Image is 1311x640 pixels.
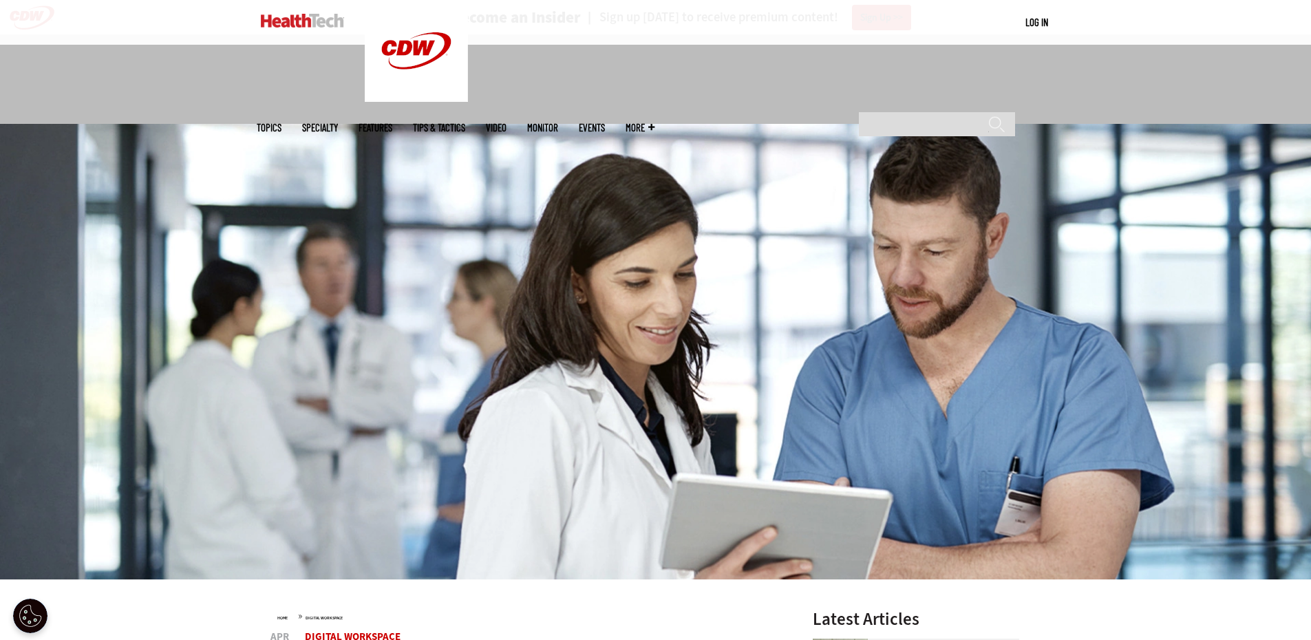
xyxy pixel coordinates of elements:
a: Features [359,122,392,133]
img: Home [261,14,344,28]
a: Digital Workspace [306,615,343,621]
a: Events [579,122,605,133]
span: More [626,122,654,133]
div: User menu [1025,15,1048,30]
a: Video [486,122,507,133]
h3: Latest Articles [813,610,1019,628]
div: Cookie Settings [13,599,47,633]
a: MonITor [527,122,558,133]
span: Topics [257,122,281,133]
div: » [277,610,777,621]
a: CDW [365,91,468,105]
button: Open Preferences [13,599,47,633]
a: Tips & Tactics [413,122,465,133]
span: Specialty [302,122,338,133]
a: Log in [1025,16,1048,28]
a: Home [277,615,288,621]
